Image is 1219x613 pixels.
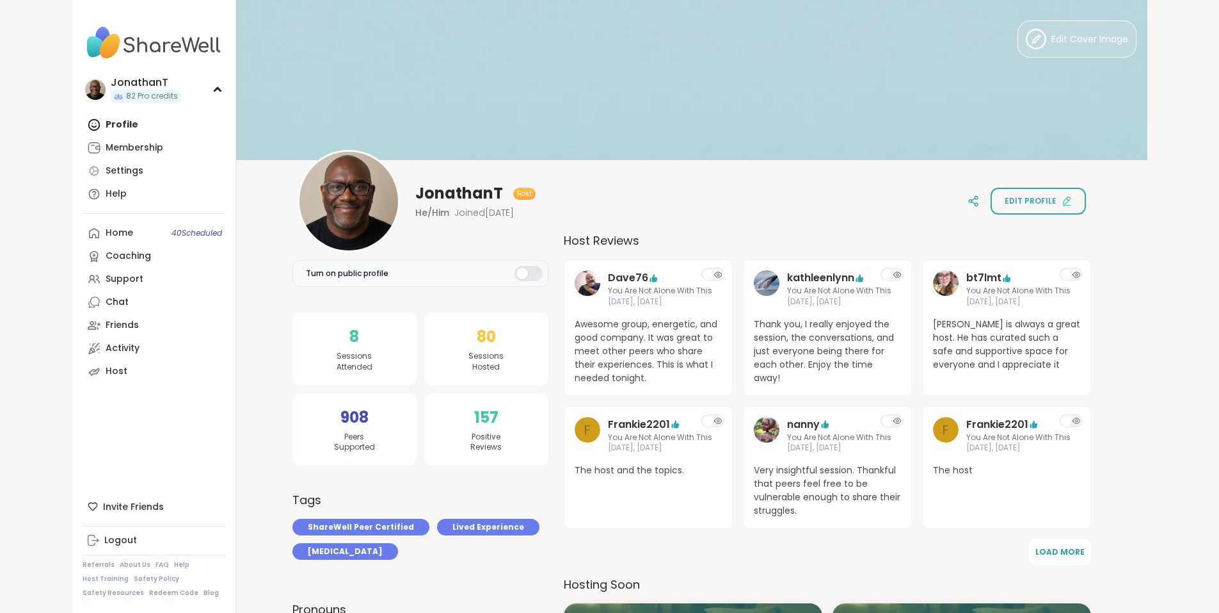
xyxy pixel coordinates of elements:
div: JonathanT [111,76,180,90]
a: FAQ [155,560,169,569]
span: Turn on public profile [306,268,388,279]
span: 157 [474,406,498,429]
img: kathleenlynn [754,270,779,296]
a: Dave76 [608,270,648,286]
a: Blog [203,589,219,598]
button: Load More [1029,539,1091,566]
div: Chat [106,296,129,309]
span: 80 [477,325,496,348]
div: Friends [106,319,139,332]
a: kathleenlynn [754,270,779,307]
span: Host [517,189,532,199]
h3: Tags [292,491,321,509]
a: Membership [83,136,225,159]
div: Membership [106,142,163,154]
img: JonathanT [85,79,106,100]
img: nanny [754,417,779,443]
div: Support [106,273,143,286]
span: ShareWell Peer Certified [308,521,414,533]
a: Frankie2201 [966,417,1028,432]
a: bt7lmt [966,270,1001,286]
a: Help [83,183,225,206]
div: Activity [106,342,139,355]
a: Referrals [83,560,115,569]
span: Peers Supported [334,432,375,454]
button: Edit profile [991,188,1086,215]
span: Positive Reviews [470,432,502,454]
span: You Are Not Alone With This [787,286,891,297]
a: Chat [83,291,225,314]
a: Coaching [83,245,225,268]
span: Sessions Attended [337,351,372,373]
span: Lived Experience [452,521,524,533]
span: F [584,420,591,439]
span: You Are Not Alone With This [966,286,1071,297]
span: You Are Not Alone With This [787,432,891,443]
img: JonathanT [299,152,398,250]
div: Home [106,227,133,240]
span: [PERSON_NAME] is always a great host. He has curated such a safe and supportive space for everyon... [933,318,1080,372]
span: 8 [349,325,359,348]
span: Thank you, I really enjoyed the session, the conversations, and just everyone being there for eac... [754,318,901,385]
span: You Are Not Alone With This [966,432,1071,443]
span: 908 [340,406,369,429]
span: [DATE], [DATE] [608,297,712,307]
div: Logout [104,534,137,547]
a: Help [174,560,189,569]
a: Support [83,268,225,291]
span: [DATE], [DATE] [966,297,1071,307]
a: F [575,417,600,454]
div: Invite Friends [83,495,225,518]
a: kathleenlynn [787,270,854,286]
img: bt7lmt [933,270,959,296]
span: Load More [1035,546,1085,557]
a: bt7lmt [933,270,959,307]
a: Home40Scheduled [83,222,225,245]
img: Dave76 [575,270,600,296]
a: Logout [83,529,225,552]
span: The host [933,464,1080,477]
div: Host [106,365,127,378]
span: Sessions Hosted [468,351,504,373]
span: JonathanT [415,183,503,204]
a: Activity [83,337,225,360]
span: Edit profile [1005,195,1056,207]
a: Safety Resources [83,589,144,598]
a: Host [83,360,225,383]
a: Redeem Code [149,589,198,598]
a: Friends [83,314,225,337]
span: Very insightful session. Thankful that peers feel free to be vulnerable enough to share their str... [754,464,901,518]
button: Edit Cover Image [1017,20,1136,58]
span: 82 Pro credits [126,91,178,102]
div: Help [106,188,127,200]
a: F [933,417,959,454]
span: Awesome group, energetic, and good company. It was great to meet other peers who share their expe... [575,318,722,385]
div: Settings [106,165,143,177]
span: [MEDICAL_DATA] [308,546,383,557]
a: Frankie2201 [608,417,670,432]
span: [DATE], [DATE] [787,297,891,307]
span: 40 Scheduled [171,228,222,238]
a: Settings [83,159,225,183]
a: Safety Policy [134,575,179,584]
a: nanny [787,417,820,432]
span: F [942,420,949,439]
a: About Us [120,560,150,569]
span: [DATE], [DATE] [787,443,891,454]
a: nanny [754,417,779,454]
span: [DATE], [DATE] [966,443,1071,454]
span: Edit Cover Image [1051,33,1128,46]
span: He/Him [415,206,449,219]
img: ShareWell Nav Logo [83,20,225,65]
a: Host Training [83,575,129,584]
h3: Hosting Soon [564,576,1091,593]
a: Dave76 [575,270,600,307]
span: You Are Not Alone With This [608,286,712,297]
span: The host and the topics. [575,464,722,477]
span: [DATE], [DATE] [608,443,712,454]
span: Joined [DATE] [454,206,514,219]
span: You Are Not Alone With This [608,432,712,443]
div: Coaching [106,250,151,263]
